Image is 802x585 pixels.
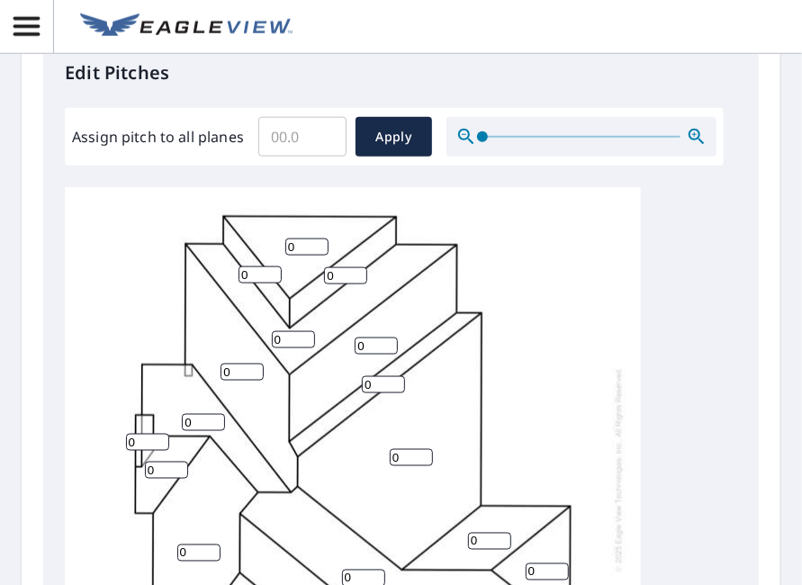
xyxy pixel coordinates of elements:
[65,59,737,86] p: Edit Pitches
[72,126,244,148] label: Assign pitch to all planes
[356,117,432,157] button: Apply
[80,13,293,40] img: EV Logo
[69,3,303,51] a: EV Logo
[258,112,347,162] input: 00.0
[370,126,418,148] span: Apply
